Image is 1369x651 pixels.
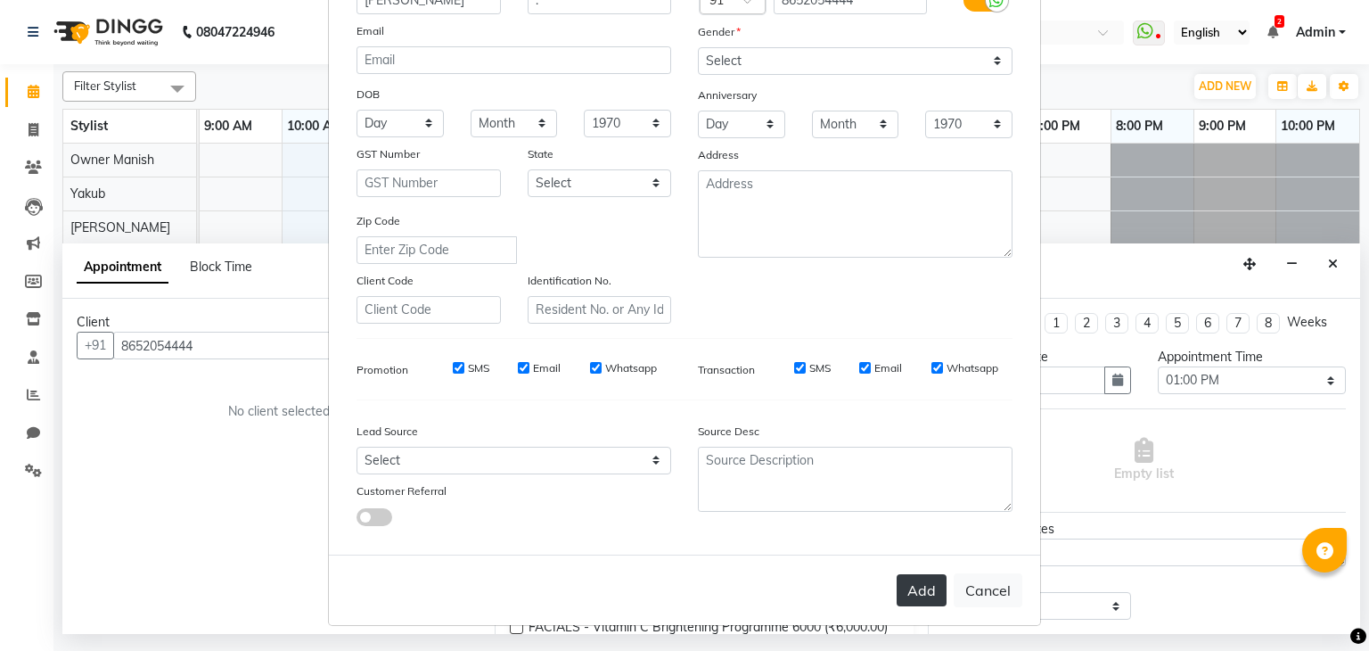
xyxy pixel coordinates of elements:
label: Whatsapp [605,360,657,376]
label: Source Desc [698,424,759,440]
button: Cancel [954,573,1022,607]
label: Gender [698,24,741,40]
label: Whatsapp [947,360,998,376]
input: Resident No. or Any Id [528,296,672,324]
label: Customer Referral [357,483,447,499]
label: Zip Code [357,213,400,229]
label: Anniversary [698,87,757,103]
label: DOB [357,87,380,103]
label: SMS [809,360,831,376]
label: Email [874,360,902,376]
label: State [528,146,553,162]
label: Address [698,147,739,163]
input: Enter Zip Code [357,236,517,264]
label: Promotion [357,362,408,378]
label: SMS [468,360,489,376]
label: GST Number [357,146,420,162]
input: Client Code [357,296,501,324]
input: GST Number [357,169,501,197]
label: Lead Source [357,424,418,440]
label: Identification No. [528,273,611,289]
label: Transaction [698,362,755,378]
label: Email [533,360,561,376]
input: Email [357,46,671,74]
label: Client Code [357,273,414,289]
button: Add [897,574,947,606]
label: Email [357,23,384,39]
